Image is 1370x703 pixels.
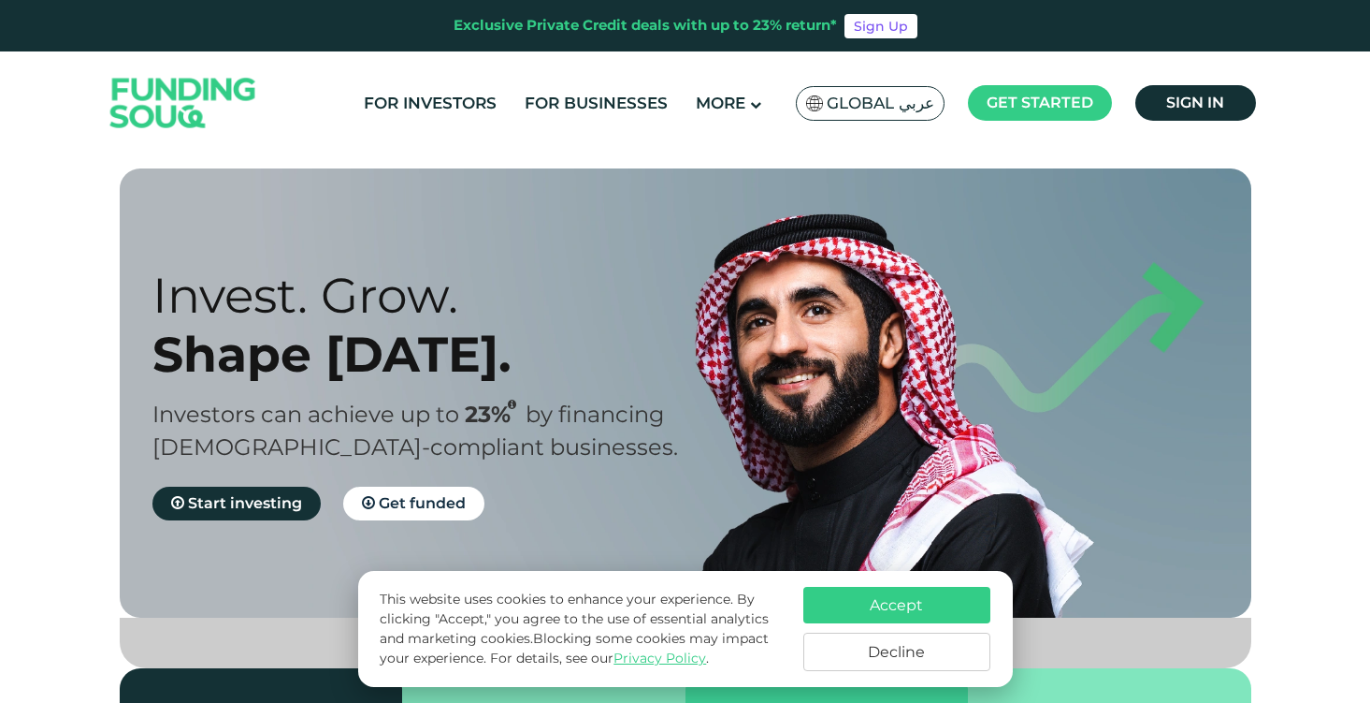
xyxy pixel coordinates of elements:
button: Decline [803,633,990,671]
span: Global عربي [827,93,934,114]
span: 23% [465,401,526,428]
span: Get started [987,94,1093,111]
i: 23% IRR (expected) ~ 15% Net yield (expected) [508,400,516,410]
span: Get funded [379,494,466,512]
a: Privacy Policy [613,650,706,666]
a: Sign Up [844,14,917,38]
a: For Investors [359,88,501,119]
a: Sign in [1135,85,1256,121]
a: For Businesses [520,88,672,119]
div: Exclusive Private Credit deals with up to 23% return* [454,15,837,37]
img: Logo [92,56,275,151]
span: Sign in [1166,94,1224,111]
div: Invest. Grow. [152,266,718,325]
span: More [696,94,745,112]
span: For details, see our . [490,650,709,666]
a: Get funded [343,487,484,520]
span: Investors can achieve up to [152,401,459,428]
span: Start investing [188,494,302,512]
p: This website uses cookies to enhance your experience. By clicking "Accept," you agree to the use ... [380,590,784,668]
div: Shape [DATE]. [152,325,718,384]
a: Start investing [152,487,321,520]
img: SA Flag [806,95,823,111]
button: Accept [803,587,990,623]
span: Blocking some cookies may impact your experience. [380,630,769,666]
